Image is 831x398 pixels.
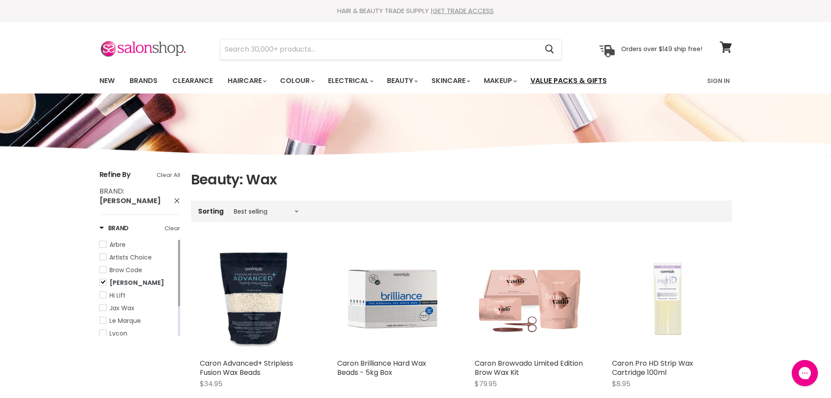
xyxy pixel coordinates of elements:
label: Sorting [198,208,224,215]
a: Clear [164,224,180,233]
span: Lycon [109,329,127,338]
a: Hi Lift [99,291,176,300]
a: Brands [123,72,164,90]
img: Caron Brilliance Hard Wax Beads - 5kg Box [337,243,448,354]
a: Makeup [477,72,522,90]
span: Brow Code [109,266,142,274]
a: Beauty [380,72,423,90]
a: Skincare [425,72,475,90]
span: Le Marque [109,316,141,325]
a: GET TRADE ACCESS [433,6,494,15]
a: Arbre [99,240,176,249]
a: New [93,72,121,90]
a: Clear All [157,170,180,180]
span: Hi Lift [109,291,126,300]
a: Jax Wax [99,303,176,313]
img: Caron Pro HD Strip Wax Cartridge 100ml [612,243,723,354]
img: Caron Browvado Limited Edition Brow Wax Kit [475,243,586,354]
span: : [99,186,161,206]
span: Brand [99,186,123,196]
a: Brow Code [99,265,176,275]
a: Value Packs & Gifts [524,72,613,90]
iframe: Gorgias live chat messenger [787,357,822,389]
a: Caron Brilliance Hard Wax Beads - 5kg Box [337,358,426,377]
span: Refine By [99,170,131,180]
span: [PERSON_NAME] [109,278,164,287]
div: HAIR & BEAUTY TRADE SUPPLY | [89,7,743,15]
p: Orders over $149 ship free! [621,45,702,53]
a: Brand: Caron [99,187,180,206]
h1: Beauty: Wax [191,170,732,189]
a: Haircare [221,72,272,90]
span: $34.95 [200,379,222,389]
a: Colour [274,72,320,90]
a: Clearance [166,72,219,90]
strong: [PERSON_NAME] [99,196,161,206]
a: Sign In [702,72,735,90]
span: Artists Choice [109,253,152,262]
a: Caron Pro HD Strip Wax Cartridge 100ml [612,358,693,377]
h3: Brand [99,224,129,232]
span: $79.95 [475,379,497,389]
button: Search [538,39,561,59]
ul: Main menu [93,68,658,93]
img: Caron Advanced+ Stripless Fusion Wax Beads [200,243,311,354]
a: Artists Choice [99,253,176,262]
a: Caron [99,278,176,287]
a: Lycon [99,329,176,338]
a: Electrical [321,72,379,90]
a: Caron Browvado Limited Edition Brow Wax Kit [475,358,583,377]
form: Product [220,39,562,60]
span: Arbre [109,240,126,249]
span: Jax Wax [109,304,134,312]
nav: Main [89,68,743,93]
input: Search [220,39,538,59]
a: Caron Advanced+ Stripless Fusion Wax Beads [200,358,293,377]
span: $8.95 [612,379,630,389]
a: Le Marque [99,316,176,325]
